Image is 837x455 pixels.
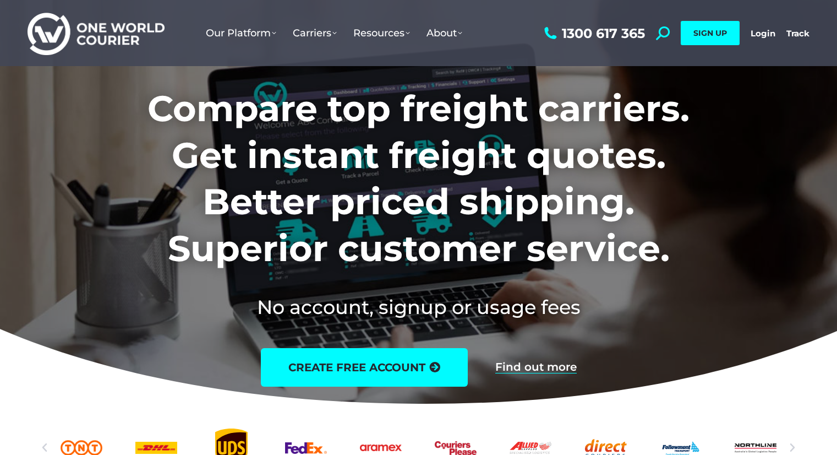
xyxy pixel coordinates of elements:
[206,27,276,39] span: Our Platform
[751,28,775,39] a: Login
[75,294,762,321] h2: No account, signup or usage fees
[693,28,727,38] span: SIGN UP
[261,348,468,387] a: create free account
[28,11,165,56] img: One World Courier
[418,16,471,50] a: About
[681,21,740,45] a: SIGN UP
[345,16,418,50] a: Resources
[293,27,337,39] span: Carriers
[75,85,762,272] h1: Compare top freight carriers. Get instant freight quotes. Better priced shipping. Superior custom...
[353,27,410,39] span: Resources
[495,361,577,373] a: Find out more
[786,28,809,39] a: Track
[285,16,345,50] a: Carriers
[426,27,462,39] span: About
[198,16,285,50] a: Our Platform
[541,26,645,40] a: 1300 617 365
